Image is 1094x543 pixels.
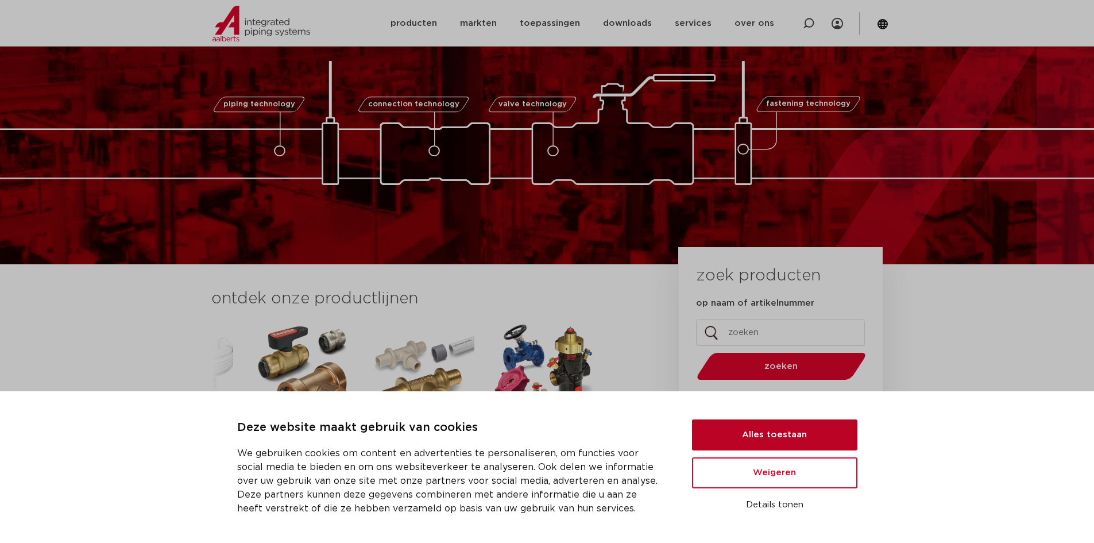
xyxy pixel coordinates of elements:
label: op naam of artikelnummer [696,298,814,309]
h3: zoek producten [696,264,821,287]
span: valve technology [498,101,567,108]
span: piping technology [223,101,295,108]
h3: ontdek onze productlijnen [211,287,640,310]
span: fastening technology [766,101,851,108]
button: Weigeren [692,457,857,488]
button: zoeken [692,352,870,381]
a: VSHUltraLine [371,322,474,497]
span: zoeken [726,362,836,371]
input: zoeken [696,319,865,346]
a: ApolloProFlow [492,322,595,497]
a: VSHTectite [250,322,354,497]
button: Alles toestaan [692,419,857,450]
button: Details tonen [692,495,857,515]
span: connection technology [368,101,459,108]
p: Deze website maakt gebruik van cookies [237,419,664,437]
p: We gebruiken cookies om content en advertenties te personaliseren, om functies voor social media ... [237,446,664,515]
